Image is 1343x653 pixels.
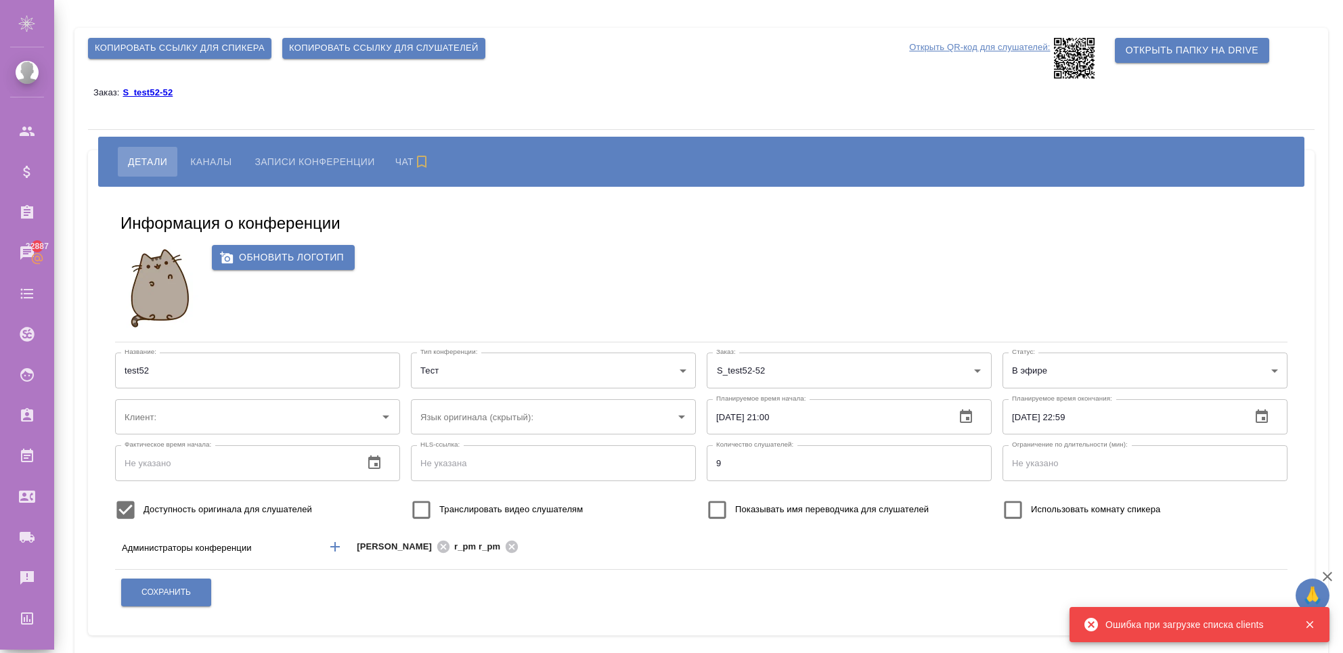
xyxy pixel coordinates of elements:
span: 🙏 [1301,581,1324,610]
input: Не указано [115,445,353,480]
button: Добавить менеджера [319,531,351,563]
span: Детали [128,154,167,170]
span: 22887 [18,240,57,253]
span: Транслировать видео слушателям [439,503,583,516]
input: Не указано [1003,445,1287,480]
div: В эфире [1003,353,1287,388]
span: Обновить логотип [223,249,344,266]
span: Использовать комнату спикера [1031,503,1160,516]
span: Копировать ссылку для слушателей [289,41,479,56]
button: Сохранить [121,579,211,606]
p: Открыть QR-код для слушателей: [909,38,1050,78]
button: Открыть папку на Drive [1115,38,1269,63]
span: Каналы [190,154,232,170]
button: Open [672,407,691,426]
span: Открыть папку на Drive [1126,42,1258,59]
button: Open [376,407,395,426]
input: Не указана [411,445,696,480]
div: Ошибка при загрузке списка clients [1105,618,1284,631]
span: Копировать ссылку для спикера [95,41,265,56]
button: Закрыть [1296,618,1323,631]
input: Не указано [707,399,944,434]
img: 68cb0562bc9ec3cba8ec9162.png [115,245,205,332]
span: Доступность оригинала для слушателей [144,503,312,516]
label: Обновить логотип [212,245,355,270]
input: Не указано [1003,399,1240,434]
svg: Подписаться [414,154,430,170]
a: 22887 [3,236,51,270]
div: r_pm r_pm [454,539,523,556]
button: Open [968,361,987,380]
span: r_pm r_pm [454,540,508,554]
a: S_test52-52 [123,87,183,97]
h5: Информация о конференции [120,212,340,234]
input: Не указано [707,445,992,480]
button: Копировать ссылку для спикера [88,38,271,59]
button: Копировать ссылку для слушателей [282,38,485,59]
p: Заказ: [93,87,123,97]
span: Сохранить [141,587,191,598]
div: Тест [411,353,696,388]
span: Записи конференции [255,154,374,170]
span: Чат [395,154,433,170]
input: Не указан [115,353,400,388]
button: 🙏 [1296,579,1329,612]
div: [PERSON_NAME] [357,539,454,556]
p: Администраторы конференции [122,541,315,555]
button: Open [1176,545,1179,548]
span: [PERSON_NAME] [357,540,440,554]
span: Показывать имя переводчика для слушателей [735,503,929,516]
